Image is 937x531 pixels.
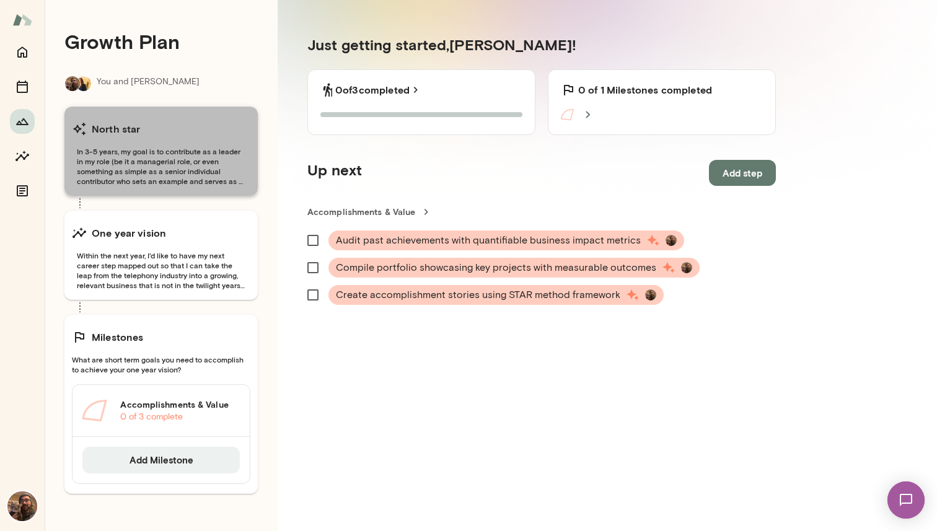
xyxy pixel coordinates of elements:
a: Accomplishments & Value [307,206,776,218]
button: Documents [10,178,35,203]
span: What are short term goals you need to accomplish to achieve your one year vision? [72,354,250,374]
button: One year visionWithin the next year, I'd like to have my next career step mapped out so that I ca... [64,211,258,300]
span: In 3-5 years, my goal is to contribute as a leader in my role (be it a managerial role, or even s... [72,146,250,186]
h6: One year vision [92,226,166,240]
p: 0 of 3 complete [120,411,240,423]
a: 0of3completed [335,82,422,97]
img: Brian Francati [65,76,80,91]
img: Brian Francati [666,235,677,246]
span: Within the next year, I'd like to have my next career step mapped out so that I can take the leap... [72,250,250,290]
h4: Growth Plan [64,30,258,53]
h6: 0 of 1 Milestones completed [578,82,712,97]
div: Audit past achievements with quantifiable business impact metricsBrian Francati [328,230,684,250]
h6: Milestones [92,330,144,344]
button: Add Milestone [82,447,240,473]
button: Home [10,40,35,64]
button: North starIn 3-5 years, my goal is to contribute as a leader in my role (be it a managerial role,... [64,107,258,196]
span: Create accomplishment stories using STAR method framework [336,287,620,302]
img: Brian Francati [7,491,37,521]
div: Create accomplishment stories using STAR method frameworkBrian Francati [328,285,664,305]
h6: North star [92,121,141,136]
span: Compile portfolio showcasing key projects with measurable outcomes [336,260,656,275]
img: Sheri DeMario [76,76,91,91]
button: Sessions [10,74,35,99]
a: Accomplishments & Value0 of 3 complete [73,385,250,437]
img: Brian Francati [681,262,692,273]
img: Brian Francati [645,289,656,301]
h5: Up next [307,160,362,186]
h6: Accomplishments & Value [120,398,240,411]
h5: Just getting started, [PERSON_NAME] ! [307,35,776,55]
button: Growth Plan [10,109,35,134]
p: You and [PERSON_NAME] [97,76,200,92]
button: Add step [709,160,776,186]
span: Audit past achievements with quantifiable business impact metrics [336,233,641,248]
button: Insights [10,144,35,169]
div: Compile portfolio showcasing key projects with measurable outcomesBrian Francati [328,258,700,278]
img: Mento [12,8,32,32]
div: Accomplishments & Value0 of 3 completeAdd Milestone [72,384,250,483]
